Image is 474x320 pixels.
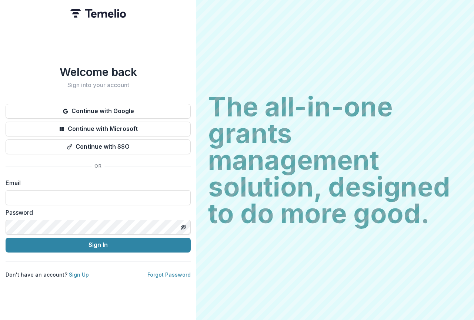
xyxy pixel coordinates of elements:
[6,82,191,89] h2: Sign into your account
[6,178,186,187] label: Email
[6,139,191,154] button: Continue with SSO
[6,208,186,217] label: Password
[70,9,126,18] img: Temelio
[6,122,191,136] button: Continue with Microsoft
[177,221,189,233] button: Toggle password visibility
[6,271,89,278] p: Don't have an account?
[6,104,191,119] button: Continue with Google
[69,271,89,278] a: Sign Up
[6,238,191,253] button: Sign In
[147,271,191,278] a: Forgot Password
[6,65,191,79] h1: Welcome back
